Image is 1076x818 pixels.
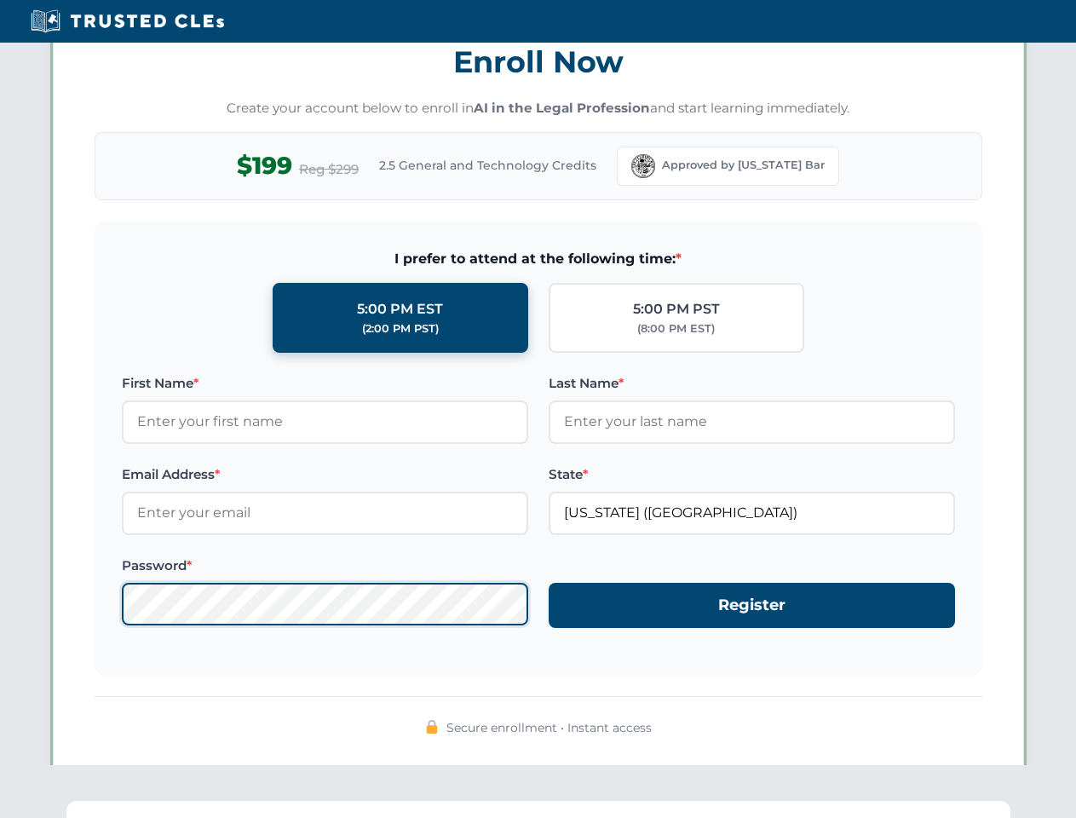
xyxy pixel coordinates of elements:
[122,373,528,394] label: First Name
[474,100,650,116] strong: AI in the Legal Profession
[122,556,528,576] label: Password
[362,320,439,337] div: (2:00 PM PST)
[637,320,715,337] div: (8:00 PM EST)
[633,298,720,320] div: 5:00 PM PST
[122,248,955,270] span: I prefer to attend at the following time:
[95,35,982,89] h3: Enroll Now
[549,400,955,443] input: Enter your last name
[631,154,655,178] img: Florida Bar
[446,718,652,737] span: Secure enrollment • Instant access
[549,373,955,394] label: Last Name
[549,464,955,485] label: State
[122,492,528,534] input: Enter your email
[549,492,955,534] input: Florida (FL)
[95,99,982,118] p: Create your account below to enroll in and start learning immediately.
[299,159,359,180] span: Reg $299
[662,157,825,174] span: Approved by [US_STATE] Bar
[379,156,596,175] span: 2.5 General and Technology Credits
[357,298,443,320] div: 5:00 PM EST
[122,400,528,443] input: Enter your first name
[237,147,292,185] span: $199
[425,720,439,734] img: 🔒
[26,9,229,34] img: Trusted CLEs
[549,583,955,628] button: Register
[122,464,528,485] label: Email Address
